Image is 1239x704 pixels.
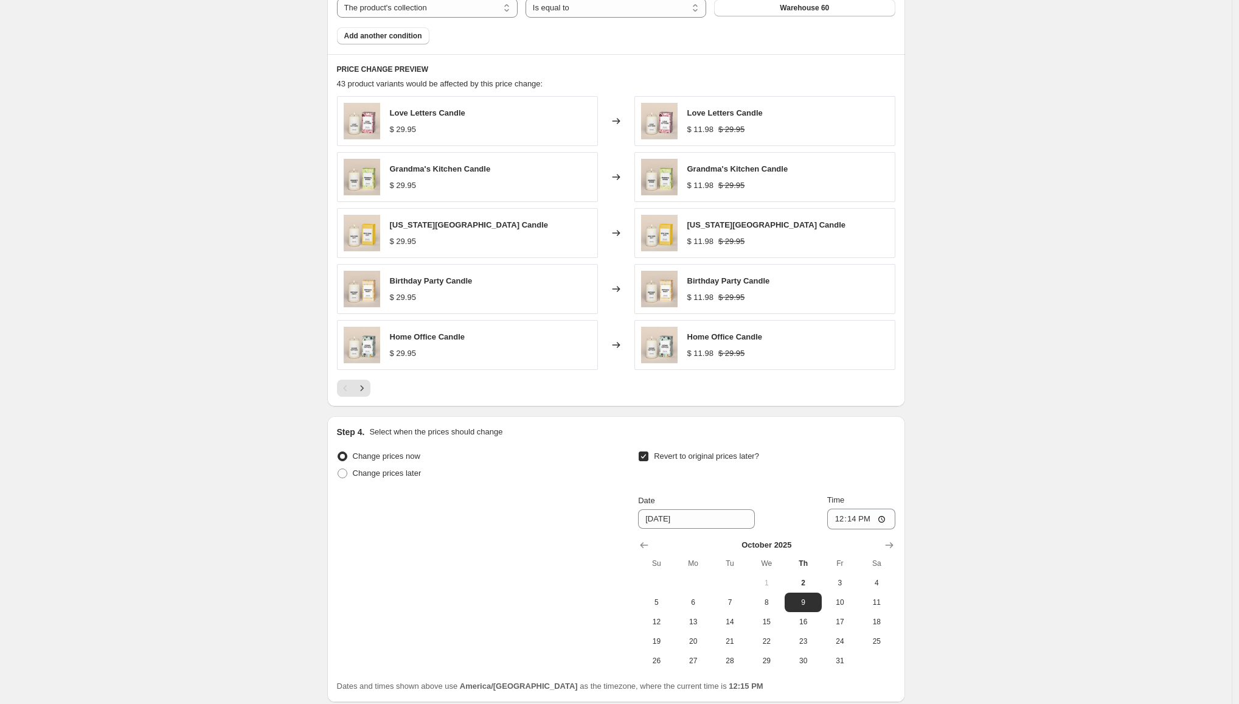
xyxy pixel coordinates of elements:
[687,235,713,248] div: $ 11.98
[636,537,653,554] button: Show previous month, September 2025
[785,632,821,651] button: Thursday October 23 2025
[822,612,858,632] button: Friday October 17 2025
[390,235,416,248] div: $ 29.95
[822,554,858,573] th: Friday
[790,617,816,627] span: 16
[748,554,785,573] th: Wednesday
[712,593,748,612] button: Tuesday October 7 2025
[680,636,707,646] span: 20
[344,327,380,363] img: HMS.HomeOffice.Candle.Ecom.1_80x.jpg
[822,632,858,651] button: Friday October 24 2025
[687,291,713,304] div: $ 11.98
[638,509,755,529] input: 10/2/2025
[675,593,712,612] button: Monday October 6 2025
[641,271,678,307] img: HMS.BirthdayParty.Candle.Ecom.1_80x.jpg
[643,559,670,568] span: Su
[827,598,853,607] span: 10
[753,578,780,588] span: 1
[785,573,821,593] button: Today Thursday October 2 2025
[654,451,759,461] span: Revert to original prices later?
[718,179,744,192] strike: $ 29.95
[822,573,858,593] button: Friday October 3 2025
[687,220,846,229] span: [US_STATE][GEOGRAPHIC_DATA] Candle
[858,593,895,612] button: Saturday October 11 2025
[344,159,380,195] img: HMS.GrandmasKitchen.Candle.Ecom.1_80x.jpg
[785,612,821,632] button: Thursday October 16 2025
[390,291,416,304] div: $ 29.95
[675,651,712,671] button: Monday October 27 2025
[641,215,678,251] img: HMS.NewYorkCity.Candle.Ecom.1_80x.jpg
[390,164,491,173] span: Grandma's Kitchen Candle
[638,496,654,505] span: Date
[390,220,549,229] span: [US_STATE][GEOGRAPHIC_DATA] Candle
[344,31,422,41] span: Add another condition
[643,617,670,627] span: 12
[753,598,780,607] span: 8
[712,612,748,632] button: Tuesday October 14 2025
[729,681,763,691] b: 12:15 PM
[718,347,744,360] strike: $ 29.95
[748,573,785,593] button: Wednesday October 1 2025
[687,276,770,285] span: Birthday Party Candle
[643,598,670,607] span: 5
[687,332,763,341] span: Home Office Candle
[790,578,816,588] span: 2
[641,159,678,195] img: HMS.GrandmasKitchen.Candle.Ecom.1_80x.jpg
[390,108,465,117] span: Love Letters Candle
[680,598,707,607] span: 6
[353,451,420,461] span: Change prices now
[712,651,748,671] button: Tuesday October 28 2025
[337,380,370,397] nav: Pagination
[687,124,713,136] div: $ 11.98
[827,559,853,568] span: Fr
[827,656,853,666] span: 31
[337,64,895,74] h6: PRICE CHANGE PREVIEW
[748,593,785,612] button: Wednesday October 8 2025
[790,636,816,646] span: 23
[827,617,853,627] span: 17
[790,656,816,666] span: 30
[675,632,712,651] button: Monday October 20 2025
[718,291,744,304] strike: $ 29.95
[858,554,895,573] th: Saturday
[687,108,763,117] span: Love Letters Candle
[680,656,707,666] span: 27
[638,554,675,573] th: Sunday
[390,276,473,285] span: Birthday Party Candle
[881,537,898,554] button: Show next month, November 2025
[675,554,712,573] th: Monday
[748,612,785,632] button: Wednesday October 15 2025
[785,651,821,671] button: Thursday October 30 2025
[337,681,763,691] span: Dates and times shown above use as the timezone, where the current time is
[753,656,780,666] span: 29
[718,124,744,136] strike: $ 29.95
[858,632,895,651] button: Saturday October 25 2025
[827,495,844,504] span: Time
[680,559,707,568] span: Mo
[858,573,895,593] button: Saturday October 4 2025
[780,3,829,13] span: Warehouse 60
[337,27,429,44] button: Add another condition
[753,559,780,568] span: We
[638,593,675,612] button: Sunday October 5 2025
[353,469,422,478] span: Change prices later
[863,578,890,588] span: 4
[712,554,748,573] th: Tuesday
[675,612,712,632] button: Monday October 13 2025
[390,124,416,136] div: $ 29.95
[858,612,895,632] button: Saturday October 18 2025
[753,636,780,646] span: 22
[717,656,743,666] span: 28
[337,79,543,88] span: 43 product variants would be affected by this price change:
[827,509,895,529] input: 12:00
[643,636,670,646] span: 19
[827,578,853,588] span: 3
[390,332,465,341] span: Home Office Candle
[717,636,743,646] span: 21
[390,179,416,192] div: $ 29.95
[344,103,380,139] img: HMS.LoveLetters.Candle.Ecom.1_80x.jpg
[717,598,743,607] span: 7
[785,593,821,612] button: Thursday October 9 2025
[863,598,890,607] span: 11
[790,598,816,607] span: 9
